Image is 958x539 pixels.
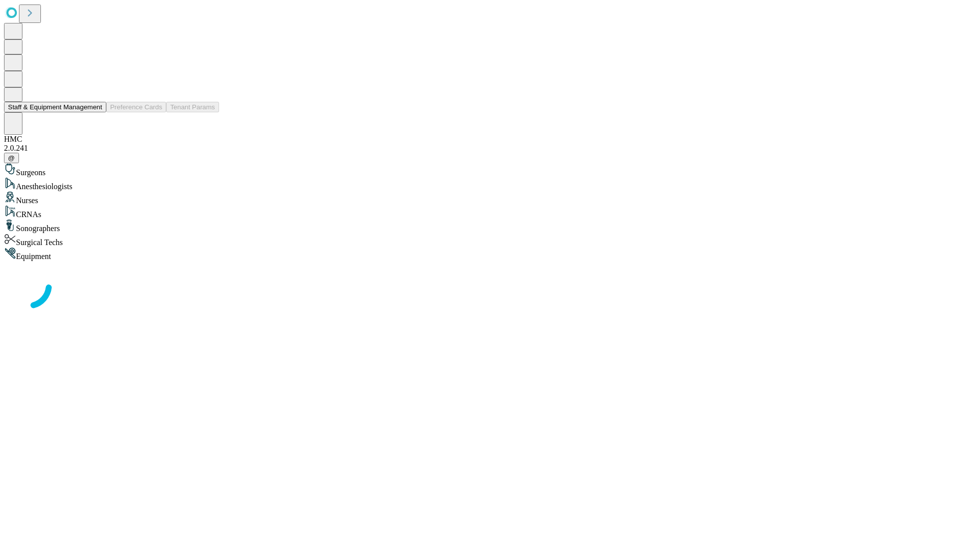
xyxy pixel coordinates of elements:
[4,135,954,144] div: HMC
[4,205,954,219] div: CRNAs
[4,233,954,247] div: Surgical Techs
[4,153,19,163] button: @
[4,144,954,153] div: 2.0.241
[106,102,166,112] button: Preference Cards
[4,102,106,112] button: Staff & Equipment Management
[8,154,15,162] span: @
[4,191,954,205] div: Nurses
[4,247,954,261] div: Equipment
[4,163,954,177] div: Surgeons
[166,102,219,112] button: Tenant Params
[4,177,954,191] div: Anesthesiologists
[4,219,954,233] div: Sonographers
